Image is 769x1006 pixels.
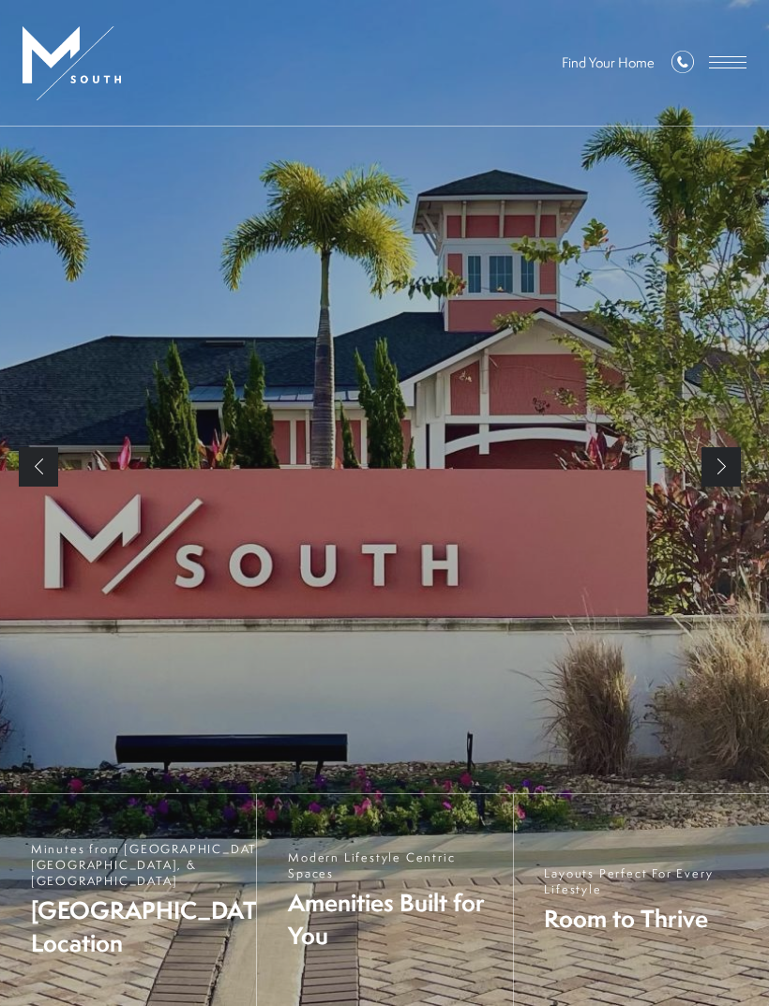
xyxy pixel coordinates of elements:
[709,56,746,68] button: Open Menu
[701,447,741,487] a: Next
[19,447,58,487] a: Previous
[288,849,494,881] span: Modern Lifestyle Centric Spaces
[256,794,512,1006] a: Modern Lifestyle Centric Spaces
[66,526,261,564] a: Explore Our Community
[66,368,400,388] p: Exceptional Living in The Heart of [GEOGRAPHIC_DATA]
[288,886,494,952] span: Amenities Built for You
[544,865,750,897] span: Layouts Perfect For Every Lifestyle
[31,841,279,889] span: Minutes from [GEOGRAPHIC_DATA], [GEOGRAPHIC_DATA], & [GEOGRAPHIC_DATA]
[671,51,694,76] a: Call Us at 813-570-8014
[93,537,234,553] span: Explore Our Community
[562,53,655,72] a: Find Your Home
[23,26,121,100] img: MSouth
[544,902,750,935] span: Room to Thrive
[31,893,279,959] span: [GEOGRAPHIC_DATA] Location
[513,794,769,1006] a: Layouts Perfect For Every Lifestyle
[66,398,703,503] p: Welcome Home to M South Apartment Homes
